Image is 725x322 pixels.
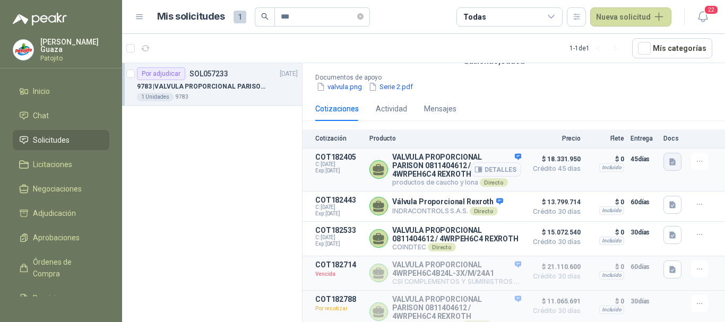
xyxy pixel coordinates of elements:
p: $ 0 [587,260,624,273]
span: Crédito 30 días [528,208,581,215]
span: C: [DATE] [315,204,363,211]
span: $ 13.799.714 [528,196,581,208]
p: Flete [587,135,624,142]
div: Directo [428,243,456,251]
span: $ 21.110.600 [528,260,581,273]
a: Chat [13,106,109,126]
a: Negociaciones [13,179,109,199]
span: Inicio [33,85,50,97]
p: Vencida [315,269,363,280]
span: Crédito 30 días [528,273,581,280]
div: Cotizaciones [315,103,359,115]
img: Logo peakr [13,13,67,25]
p: $ 0 [587,153,624,166]
p: 9783 [176,93,188,101]
p: Documentos de apoyo [315,74,721,81]
p: INDRACONTROLS S.A.S. [392,207,503,215]
span: $ 11.065.691 [528,295,581,308]
p: COT182443 [315,196,363,204]
p: Precio [528,135,581,142]
button: Mís categorías [632,38,712,58]
p: productos de caucho y lona [392,178,521,187]
a: Remisiones [13,288,109,308]
span: Crédito 45 días [528,166,581,172]
span: Exp: [DATE] [315,211,363,217]
div: Mensajes [424,103,456,115]
p: 60 días [631,260,657,273]
p: VALVULA PROPORCIONAL PARISON 0811404612 / 4WRPEH6C4 REXROTH [392,153,521,178]
span: Adjudicación [33,207,76,219]
p: 9783 | VALVULA PROPORCIONAL PARISON 0811404612 / 4WRPEH6C4 REXROTH [137,82,269,92]
p: Producto [369,135,521,142]
div: Actividad [376,103,407,115]
p: VALVULA PROPORCIONAL 4WRPEH6C4B24L-3X/M/24A1 [392,260,521,277]
a: Aprobaciones [13,228,109,248]
span: Solicitudes [33,134,70,146]
p: [PERSON_NAME] Guaza [40,38,109,53]
p: Cotización [315,135,363,142]
span: Exp: [DATE] [315,241,363,247]
p: 30 días [631,226,657,239]
img: Company Logo [13,40,33,60]
a: Inicio [13,81,109,101]
span: Aprobaciones [33,232,80,243]
span: Licitaciones [33,159,72,170]
a: Licitaciones [13,154,109,175]
p: CSI COMPLEMENTOS Y SUMINISTROS INDUSTRIALES SAS [392,277,521,286]
div: Incluido [599,271,624,280]
span: 1 [234,11,246,23]
button: Nueva solicitud [590,7,671,27]
a: Órdenes de Compra [13,252,109,284]
span: Chat [33,110,49,121]
p: COT182405 [315,153,363,161]
p: VALVULA PROPORCIONAL 0811404612 / 4WRPEH6C4 REXROTH [392,226,521,243]
span: Crédito 30 días [528,239,581,245]
p: $ 0 [587,196,624,208]
a: Solicitudes [13,130,109,150]
p: Entrega [631,135,657,142]
div: Incluido [599,306,624,314]
div: Todas [463,11,486,23]
p: 45 días [631,153,657,166]
span: $ 18.331.950 [528,153,581,166]
p: 60 días [631,196,657,208]
span: Crédito 30 días [528,308,581,314]
p: COT182714 [315,260,363,269]
span: Remisiones [33,292,72,304]
p: VALVULA PROPORCIONAL PARISON 0811404612 / 4WRPEH6C4 REXROTH [392,295,521,320]
span: Órdenes de Compra [33,256,99,280]
p: Docs [663,135,685,142]
button: valvula.png [315,81,363,92]
button: Detalles [471,162,521,177]
p: Por recotizar [315,303,363,314]
p: [DATE] [280,69,298,79]
span: Negociaciones [33,183,82,195]
button: 22 [693,7,712,27]
span: Exp: [DATE] [315,168,363,174]
div: Por adjudicar [137,67,185,80]
p: SOL057233 [189,70,228,77]
p: $ 0 [587,295,624,308]
button: Serie 2.pdf [367,81,414,92]
p: COT182533 [315,226,363,234]
p: $ 0 [587,226,624,239]
div: Directo [470,207,498,215]
span: C: [DATE] [315,161,363,168]
p: 30 días [631,295,657,308]
div: Incluido [599,163,624,172]
div: Incluido [599,237,624,245]
a: Adjudicación [13,203,109,223]
div: 1 Unidades [137,93,174,101]
div: 1 - 1 de 1 [569,40,624,57]
p: COINDTEC [392,243,521,251]
span: C: [DATE] [315,234,363,241]
p: Válvula Proporcional Rexroth [392,197,503,207]
a: Por adjudicarSOL057233[DATE] 9783 |VALVULA PROPORCIONAL PARISON 0811404612 / 4WRPEH6C4 REXROTH1 U... [122,63,302,106]
span: close-circle [357,12,364,22]
p: COT182788 [315,295,363,303]
span: search [261,13,269,20]
span: close-circle [357,13,364,20]
p: Patojito [40,55,109,62]
h1: Mis solicitudes [157,9,225,24]
span: $ 15.072.540 [528,226,581,239]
